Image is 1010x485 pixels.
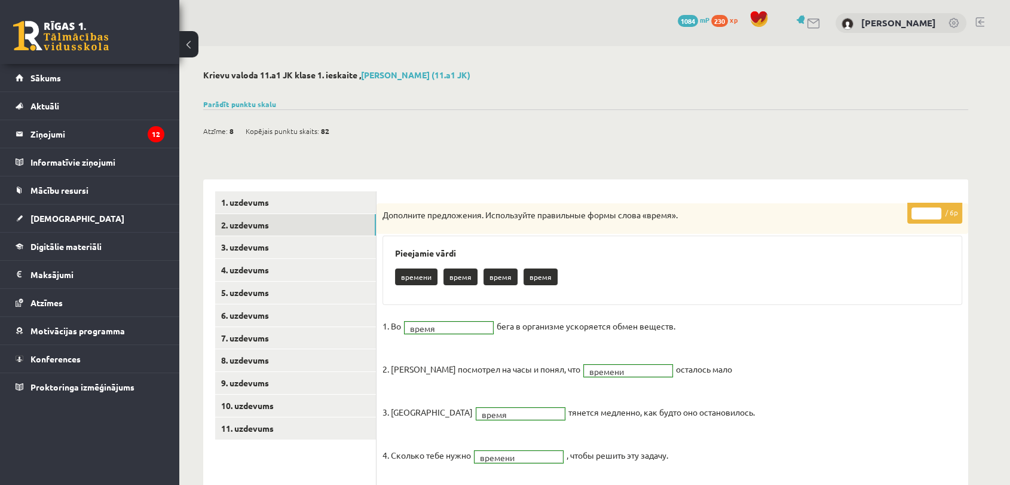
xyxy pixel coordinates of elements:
span: 230 [711,15,728,27]
a: 5. uzdevums [215,282,376,304]
span: Proktoringa izmēģinājums [30,382,134,392]
a: 9. uzdevums [215,372,376,394]
h3: Pieejamie vārdi [395,248,950,258]
span: Konferences [30,353,81,364]
a: Motivācijas programma [16,317,164,344]
p: время [443,269,478,285]
a: 2. uzdevums [215,214,376,236]
img: Rodrigo Bērziņš [841,18,853,30]
a: Proktoringa izmēģinājums [16,373,164,401]
a: время [476,408,565,420]
span: Kopējais punktu skaits: [246,122,319,140]
p: 2. [PERSON_NAME] посмотрел на часы и понял, что [382,342,580,378]
legend: Informatīvie ziņojumi [30,148,164,176]
a: Aktuāli [16,92,164,120]
span: Sākums [30,72,61,83]
a: 11. uzdevums [215,417,376,440]
a: время [405,322,493,334]
span: 1084 [678,15,698,27]
span: 82 [321,122,329,140]
span: Motivācijas programma [30,325,125,336]
span: времени [480,452,547,463]
a: Digitālie materiāli [16,233,164,260]
span: Atzīmes [30,297,63,308]
a: Ziņojumi12 [16,120,164,148]
a: 10. uzdevums [215,395,376,417]
span: Mācību resursi [30,185,88,196]
a: Konferences [16,345,164,373]
a: 7. uzdevums [215,327,376,349]
p: время [524,269,558,285]
span: mP [700,15,709,25]
p: время [483,269,518,285]
i: 12 [148,126,164,142]
p: 4. Сколько тебе нужно [382,428,471,464]
a: 6. uzdevums [215,304,376,327]
a: 4. uzdevums [215,259,376,281]
span: Aktuāli [30,100,59,111]
span: Atzīme: [203,122,228,140]
span: xp [730,15,737,25]
a: [PERSON_NAME] (11.a1 JK) [361,69,470,80]
a: 8. uzdevums [215,349,376,371]
a: [DEMOGRAPHIC_DATA] [16,205,164,232]
a: Mācību resursi [16,176,164,204]
p: / 6p [907,203,962,224]
span: Digitālie materiāli [30,241,102,252]
a: Atzīmes [16,289,164,316]
a: 3. uzdevums [215,236,376,258]
a: [PERSON_NAME] [861,17,936,29]
p: времени [395,269,437,285]
p: 3. [GEOGRAPHIC_DATA] [382,385,473,421]
h2: Krievu valoda 11.a1 JK klase 1. ieskaite , [203,70,968,80]
legend: Ziņojumi [30,120,164,148]
span: времени [589,365,656,377]
p: 1. Во [382,317,401,335]
span: время [482,408,549,420]
a: времени [475,451,563,463]
a: Parādīt punktu skalu [203,99,276,109]
a: Sākums [16,64,164,91]
a: Maksājumi [16,261,164,288]
a: Rīgas 1. Tālmācības vidusskola [13,21,109,51]
p: Дополните предложения. Используйте правильные формы слова «время». [382,209,902,221]
a: времени [584,365,672,377]
span: [DEMOGRAPHIC_DATA] [30,213,124,224]
a: Informatīvie ziņojumi [16,148,164,176]
span: время [410,322,477,334]
a: 1. uzdevums [215,191,376,213]
legend: Maksājumi [30,261,164,288]
a: 230 xp [711,15,743,25]
a: 1084 mP [678,15,709,25]
span: 8 [229,122,234,140]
